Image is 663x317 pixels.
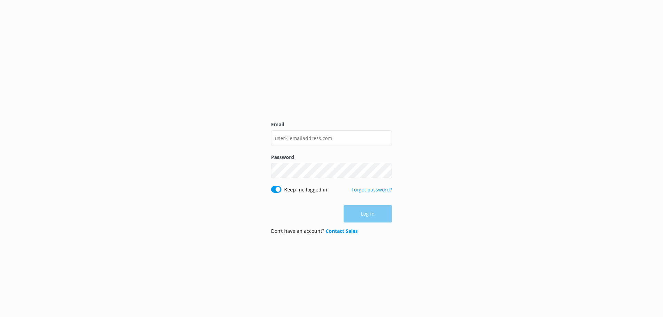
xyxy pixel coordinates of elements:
label: Email [271,121,392,128]
button: Show password [378,164,392,178]
a: Contact Sales [326,228,358,234]
p: Don’t have an account? [271,227,358,235]
label: Keep me logged in [284,186,327,194]
a: Forgot password? [352,186,392,193]
input: user@emailaddress.com [271,130,392,146]
label: Password [271,153,392,161]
